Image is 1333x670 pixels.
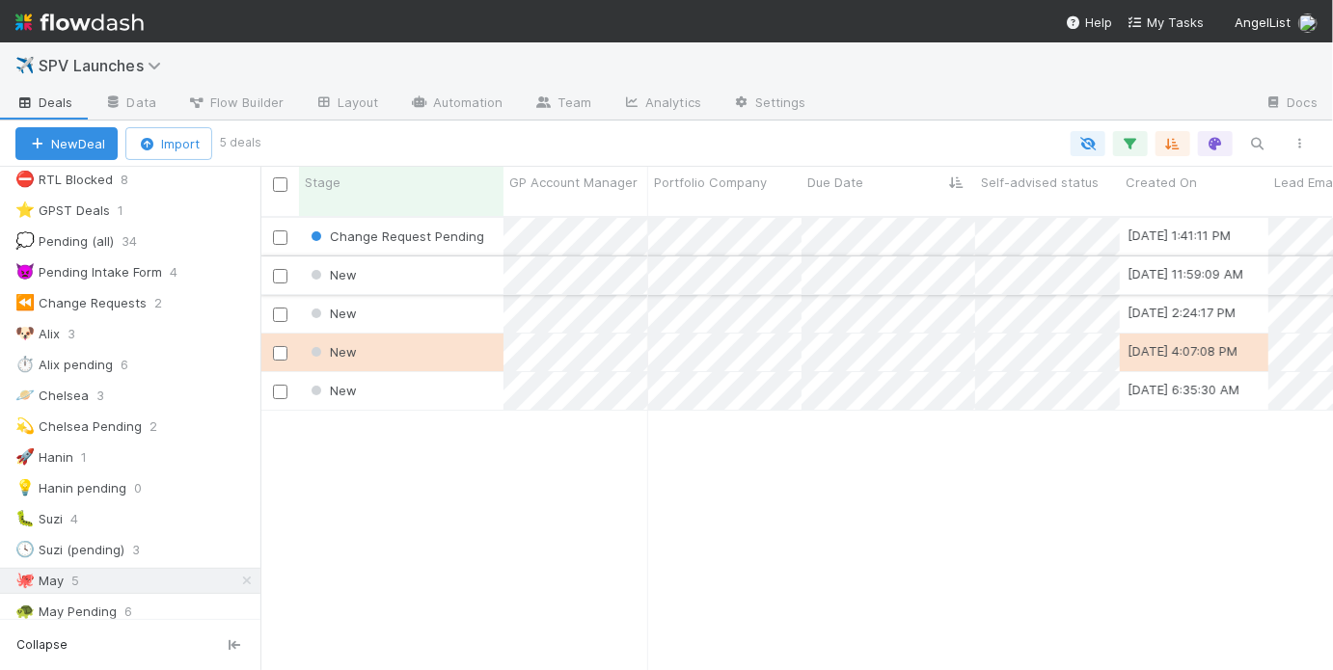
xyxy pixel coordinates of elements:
div: Alix pending [15,353,113,377]
div: [DATE] 2:24:17 PM [1128,303,1236,322]
span: 💡 [15,479,35,496]
div: RTL Blocked [15,168,113,192]
input: Toggle Row Selected [273,385,287,399]
span: Flow Builder [187,93,284,112]
span: 34 [122,229,156,254]
span: New [307,267,357,282]
span: 🕓 [15,541,35,557]
div: Suzi (pending) [15,538,124,562]
div: Change Request Pending [307,227,484,246]
div: Chelsea [15,384,89,408]
div: GPST Deals [15,199,110,223]
span: ⛔ [15,171,35,187]
div: Alix [15,322,60,346]
span: Deals [15,93,73,112]
input: Toggle Row Selected [273,346,287,361]
span: 🪐 [15,387,35,403]
a: Data [89,89,172,120]
span: Self-advised status [981,173,1099,192]
span: 3 [68,322,95,346]
input: Toggle Row Selected [273,269,287,283]
span: 1 [81,445,106,469]
div: [DATE] 11:59:09 AM [1128,264,1243,283]
span: Portfolio Company [654,173,767,192]
div: Suzi [15,507,63,531]
a: Analytics [607,89,717,120]
span: 6 [124,600,151,624]
span: 🐛 [15,510,35,526]
div: [DATE] 1:41:11 PM [1128,226,1231,245]
input: Toggle Row Selected [273,230,287,245]
div: [DATE] 6:35:30 AM [1128,380,1239,399]
div: May Pending [15,600,117,624]
span: ✈️ [15,57,35,73]
span: AngelList [1235,14,1291,30]
a: Flow Builder [172,89,299,120]
div: Help [1066,13,1112,32]
img: logo-inverted-e16ddd16eac7371096b0.svg [15,6,144,39]
div: Hanin [15,445,73,469]
a: Docs [1249,89,1333,120]
span: GP Account Manager [509,173,638,192]
a: Team [519,89,607,120]
input: Toggle All Rows Selected [273,177,287,192]
span: 🐙 [15,572,35,588]
span: 🐶 [15,325,35,341]
small: 5 deals [220,134,261,151]
span: 4 [170,260,197,284]
div: New [307,342,357,362]
a: Automation [394,89,519,120]
span: ⏪ [15,294,35,310]
div: Pending (all) [15,229,114,254]
div: Change Requests [15,291,147,315]
span: ⏱️ [15,356,35,372]
span: Stage [305,173,340,192]
div: Pending Intake Form [15,260,162,284]
span: 5 [71,569,98,593]
div: Chelsea Pending [15,415,142,439]
span: 8 [121,168,148,192]
span: Due Date [807,173,863,192]
span: New [307,344,357,360]
span: 👿 [15,263,35,280]
span: 2 [154,291,181,315]
div: New [307,304,357,323]
span: New [307,383,357,398]
span: Collapse [16,636,68,654]
span: My Tasks [1128,14,1204,30]
span: Created On [1126,173,1197,192]
span: 6 [121,353,148,377]
span: Change Request Pending [307,228,484,244]
a: Layout [299,89,394,120]
span: 0 [134,476,161,500]
span: 3 [132,538,159,562]
span: 2 [150,415,177,439]
span: 3 [96,384,123,408]
button: Import [125,127,212,160]
img: avatar_768cd48b-9260-4103-b3ef-328172ae0546.png [1298,13,1318,33]
span: New [307,306,357,321]
div: Hanin pending [15,476,126,500]
input: Toggle Row Selected [273,308,287,322]
span: 1 [118,199,143,223]
span: 🐢 [15,603,35,619]
span: 💭 [15,232,35,249]
span: SPV Launches [39,56,171,75]
div: New [307,265,357,284]
span: 4 [70,507,97,531]
button: NewDeal [15,127,118,160]
span: ⭐ [15,201,35,218]
div: New [307,381,357,400]
div: [DATE] 4:07:08 PM [1128,341,1238,361]
a: Settings [717,89,822,120]
a: My Tasks [1128,13,1204,32]
div: May [15,569,64,593]
span: 🚀 [15,448,35,465]
span: 💫 [15,417,35,434]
